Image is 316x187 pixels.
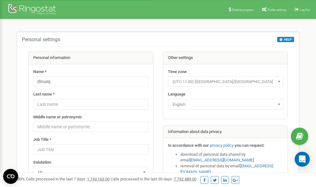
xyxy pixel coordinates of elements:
[295,152,310,167] div: Open Intercom Messenger
[111,177,196,181] span: Calls processed in the last 30 days :
[170,100,281,109] span: English
[33,91,55,97] label: Last name *
[87,177,110,181] u: 1 743 163,00
[168,143,209,148] strong: In accordance with our
[33,167,148,177] span: Mr.
[33,160,51,165] label: Salutation
[33,69,47,75] label: Name *
[22,37,60,42] h5: Personal settings
[33,137,51,143] label: Job Title *
[33,144,148,155] input: Job Title
[210,143,234,148] a: privacy policy
[180,152,283,163] li: download of personal data shared by email ,
[168,91,185,97] label: Language
[33,114,82,120] label: Middle name or patronymic
[33,99,148,110] input: Last name
[33,121,148,132] input: Middle name or patronymic
[3,169,18,184] button: Open CMP widget
[174,177,196,181] u: 7 792 489,00
[163,52,288,64] div: Other settings
[232,8,254,12] span: Referral program
[277,37,294,42] button: HELP
[180,163,283,175] li: removal of personal data by email ,
[300,8,310,12] span: Log Out
[190,158,254,162] a: [EMAIL_ADDRESS][DOMAIN_NAME]
[267,8,287,12] span: Profile settings
[28,52,153,64] div: Personal information
[170,77,281,86] span: (UTC-11:00) Pacific/Midway
[168,69,187,75] label: Time zone
[26,177,110,181] span: Calls processed in the last 7 days :
[33,76,148,87] input: Name
[235,143,265,148] strong: you can request:
[168,76,283,87] span: (UTC-11:00) Pacific/Midway
[35,168,146,177] span: Mr.
[163,126,288,138] div: Information about data privacy
[168,99,283,110] span: English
